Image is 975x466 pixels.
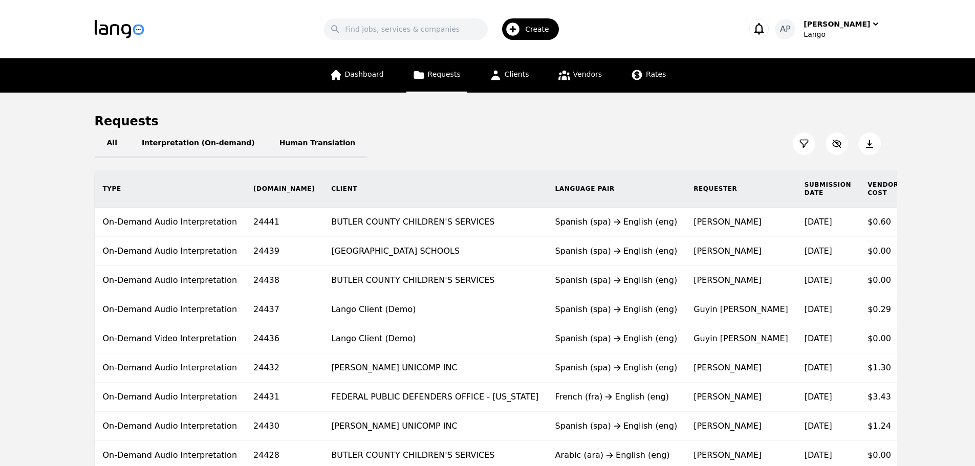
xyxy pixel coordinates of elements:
span: Dashboard [345,70,384,78]
button: AP[PERSON_NAME]Lango [775,19,880,39]
td: On-Demand Audio Interpretation [95,383,246,412]
button: Filter [793,132,815,155]
button: Export Jobs [858,132,881,155]
h1: Requests [95,113,159,129]
input: Find jobs, services & companies [324,18,488,40]
td: [PERSON_NAME] [685,237,796,266]
a: Rates [624,58,672,93]
td: On-Demand Video Interpretation [95,324,246,353]
td: BUTLER COUNTY CHILDREN'S SERVICES [323,208,547,237]
td: [PERSON_NAME] [685,353,796,383]
td: $3.43 [859,383,907,412]
div: Spanish (spa) English (eng) [555,245,678,257]
div: Spanish (spa) English (eng) [555,216,678,228]
time: [DATE] [805,450,832,460]
th: Client [323,170,547,208]
div: Arabic (ara) English (eng) [555,449,678,461]
span: Vendors [573,70,602,78]
span: Create [525,24,556,34]
td: $0.60 [859,208,907,237]
td: On-Demand Audio Interpretation [95,412,246,441]
span: Requests [428,70,461,78]
div: Lango [804,29,880,39]
td: 24438 [245,266,323,295]
time: [DATE] [805,275,832,285]
div: Spanish (spa) English (eng) [555,274,678,286]
td: 24439 [245,237,323,266]
td: 24441 [245,208,323,237]
a: Clients [483,58,535,93]
button: Customize Column View [826,132,848,155]
td: [PERSON_NAME] [685,412,796,441]
th: Submission Date [796,170,859,208]
td: On-Demand Audio Interpretation [95,353,246,383]
time: [DATE] [805,217,832,227]
img: Logo [95,20,144,38]
div: Spanish (spa) English (eng) [555,332,678,345]
td: Lango Client (Demo) [323,295,547,324]
td: 24430 [245,412,323,441]
time: [DATE] [805,246,832,256]
div: Spanish (spa) English (eng) [555,303,678,316]
td: 24437 [245,295,323,324]
a: Vendors [552,58,608,93]
td: On-Demand Audio Interpretation [95,237,246,266]
div: [PERSON_NAME] [804,19,870,29]
a: Dashboard [323,58,390,93]
td: On-Demand Audio Interpretation [95,208,246,237]
th: Vendor Cost [859,170,907,208]
time: [DATE] [805,304,832,314]
span: Clients [505,70,529,78]
span: Rates [646,70,666,78]
td: Guyin [PERSON_NAME] [685,295,796,324]
td: On-Demand Audio Interpretation [95,295,246,324]
td: [PERSON_NAME] UNICOMP INC [323,353,547,383]
div: French (fra) English (eng) [555,391,678,403]
div: Spanish (spa) English (eng) [555,420,678,432]
td: Guyin [PERSON_NAME] [685,324,796,353]
td: [GEOGRAPHIC_DATA] SCHOOLS [323,237,547,266]
button: Human Translation [267,129,368,158]
td: $0.00 [859,237,907,266]
th: Language Pair [547,170,686,208]
td: 24431 [245,383,323,412]
th: Requester [685,170,796,208]
span: AP [780,23,791,35]
time: [DATE] [805,334,832,343]
td: $0.00 [859,266,907,295]
td: 24436 [245,324,323,353]
td: [PERSON_NAME] [685,208,796,237]
td: [PERSON_NAME] [685,383,796,412]
td: 24432 [245,353,323,383]
td: $1.30 [859,353,907,383]
time: [DATE] [805,421,832,431]
td: [PERSON_NAME] UNICOMP INC [323,412,547,441]
th: Type [95,170,246,208]
div: Spanish (spa) English (eng) [555,362,678,374]
button: Interpretation (On-demand) [129,129,267,158]
td: BUTLER COUNTY CHILDREN'S SERVICES [323,266,547,295]
button: All [95,129,129,158]
td: Lango Client (Demo) [323,324,547,353]
button: Create [488,14,565,44]
td: On-Demand Audio Interpretation [95,266,246,295]
a: Requests [406,58,467,93]
time: [DATE] [805,363,832,372]
th: [DOMAIN_NAME] [245,170,323,208]
td: FEDERAL PUBLIC DEFENDERS OFFICE - [US_STATE] [323,383,547,412]
time: [DATE] [805,392,832,402]
td: [PERSON_NAME] [685,266,796,295]
td: $0.00 [859,324,907,353]
td: $0.29 [859,295,907,324]
td: $1.24 [859,412,907,441]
